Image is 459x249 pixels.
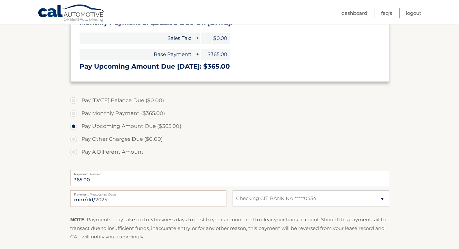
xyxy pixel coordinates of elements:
span: Base Payment: [80,49,194,60]
label: Pay A Different Amount [70,146,389,158]
a: FAQ's [381,8,392,18]
a: Dashboard [341,8,367,18]
span: $365.00 [201,49,230,60]
span: + [194,33,200,44]
label: Payment Processing Date [70,190,226,196]
p: : Payments may take up to 3 business days to post to your account and to clear your bank account.... [70,215,389,241]
label: Pay Other Charges Due ($0.00) [70,133,389,146]
label: Pay Monthly Payment ($365.00) [70,107,389,120]
a: Logout [406,8,421,18]
label: Payment Amount [70,170,389,175]
span: $0.00 [201,33,230,44]
input: Payment Date [70,190,226,206]
label: Pay Upcoming Amount Due ($365.00) [70,120,389,133]
a: Cal Automotive [38,4,105,23]
h3: Pay Upcoming Amount Due [DATE]: $365.00 [80,62,380,71]
input: Payment Amount [70,170,389,186]
label: Pay [DATE] Balance Due ($0.00) [70,94,389,107]
span: Sales Tax: [80,33,194,44]
strong: NOTE [70,216,84,223]
span: + [194,49,200,60]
